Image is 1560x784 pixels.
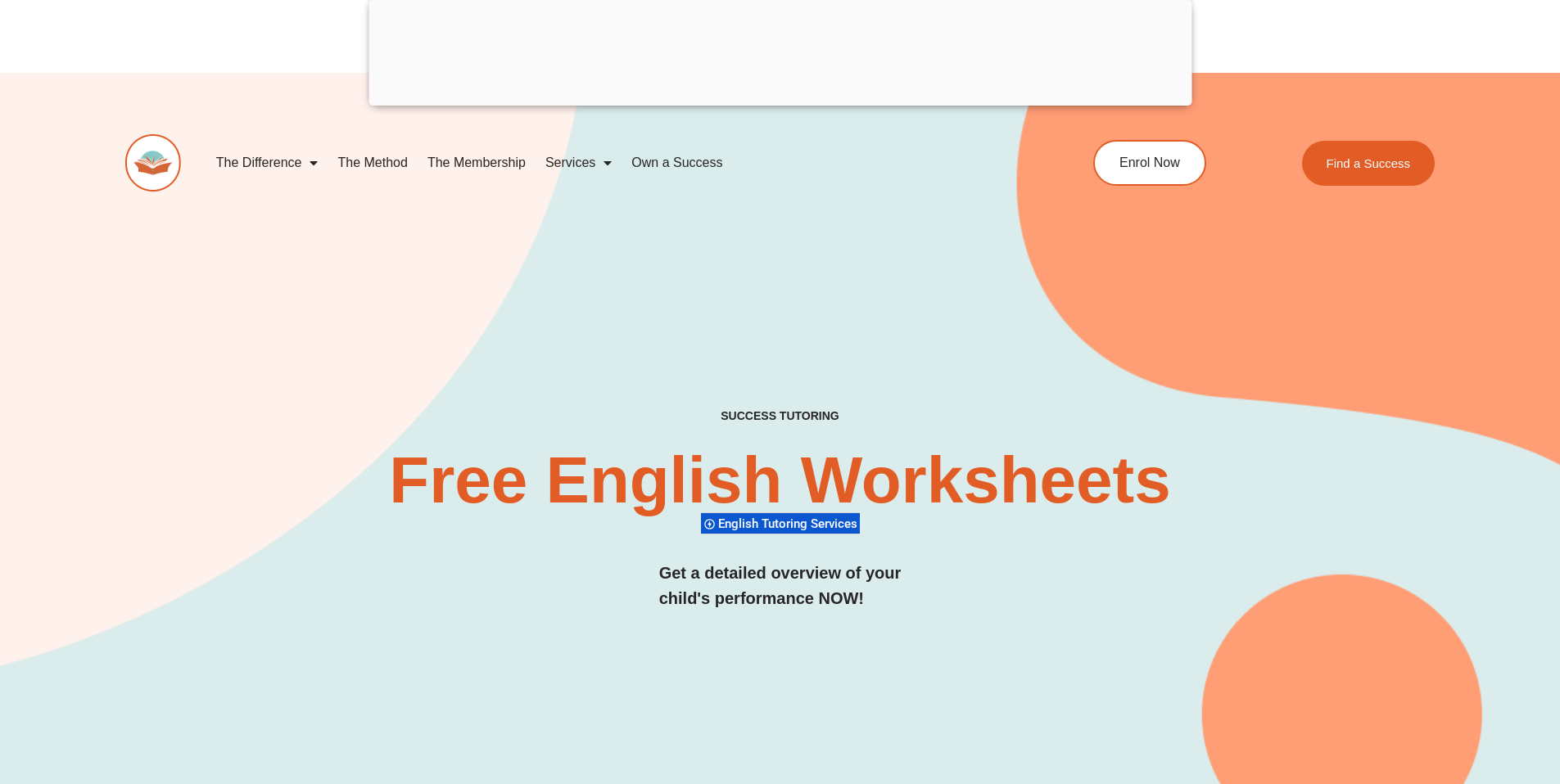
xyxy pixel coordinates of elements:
iframe: Chat Widget [1279,599,1560,784]
h4: SUCCESS TUTORING​ [586,409,974,423]
div: English Tutoring Services [701,512,860,534]
a: The Membership [418,144,536,182]
h3: Get a detailed overview of your child's performance NOW! [659,561,902,611]
h2: Free English Worksheets​ [348,448,1213,513]
a: Enrol Now [1093,140,1206,186]
a: Own a Success [622,144,732,182]
span: Find a Success [1327,157,1411,169]
a: Services [536,144,622,182]
nav: Menu [206,144,1019,182]
a: The Difference [206,144,328,182]
a: Find a Success [1302,141,1436,186]
span: Enrol Now [1119,156,1180,169]
span: English Tutoring Services [718,516,862,531]
a: The Method [328,144,417,182]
